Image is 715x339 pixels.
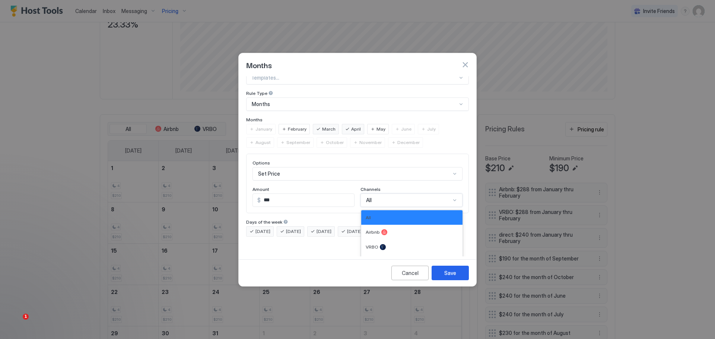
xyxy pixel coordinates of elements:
[444,269,456,277] div: Save
[257,197,261,204] span: $
[402,269,419,277] div: Cancel
[366,215,371,220] span: All
[351,126,361,132] span: April
[366,244,378,250] span: VRBO
[432,266,469,280] button: Save
[246,117,263,122] span: Months
[286,139,310,146] span: September
[252,160,270,166] span: Options
[255,139,271,146] span: August
[246,90,267,96] span: Rule Type
[286,228,301,235] span: [DATE]
[255,126,272,132] span: January
[427,126,436,132] span: July
[246,219,282,225] span: Days of the week
[391,266,429,280] button: Cancel
[366,197,372,204] span: All
[288,126,306,132] span: February
[23,314,29,320] span: 1
[246,59,272,70] span: Months
[317,228,331,235] span: [DATE]
[359,139,382,146] span: November
[7,314,25,332] iframe: Intercom live chat
[397,139,420,146] span: December
[258,170,280,177] span: Set Price
[261,194,354,207] input: Input Field
[322,126,336,132] span: March
[376,126,385,132] span: May
[347,228,362,235] span: [DATE]
[401,126,411,132] span: June
[6,267,155,319] iframe: Intercom notifications message
[326,139,344,146] span: October
[255,228,270,235] span: [DATE]
[360,186,381,192] span: Channels
[366,229,380,235] span: Airbnb
[252,101,270,108] span: Months
[252,186,269,192] span: Amount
